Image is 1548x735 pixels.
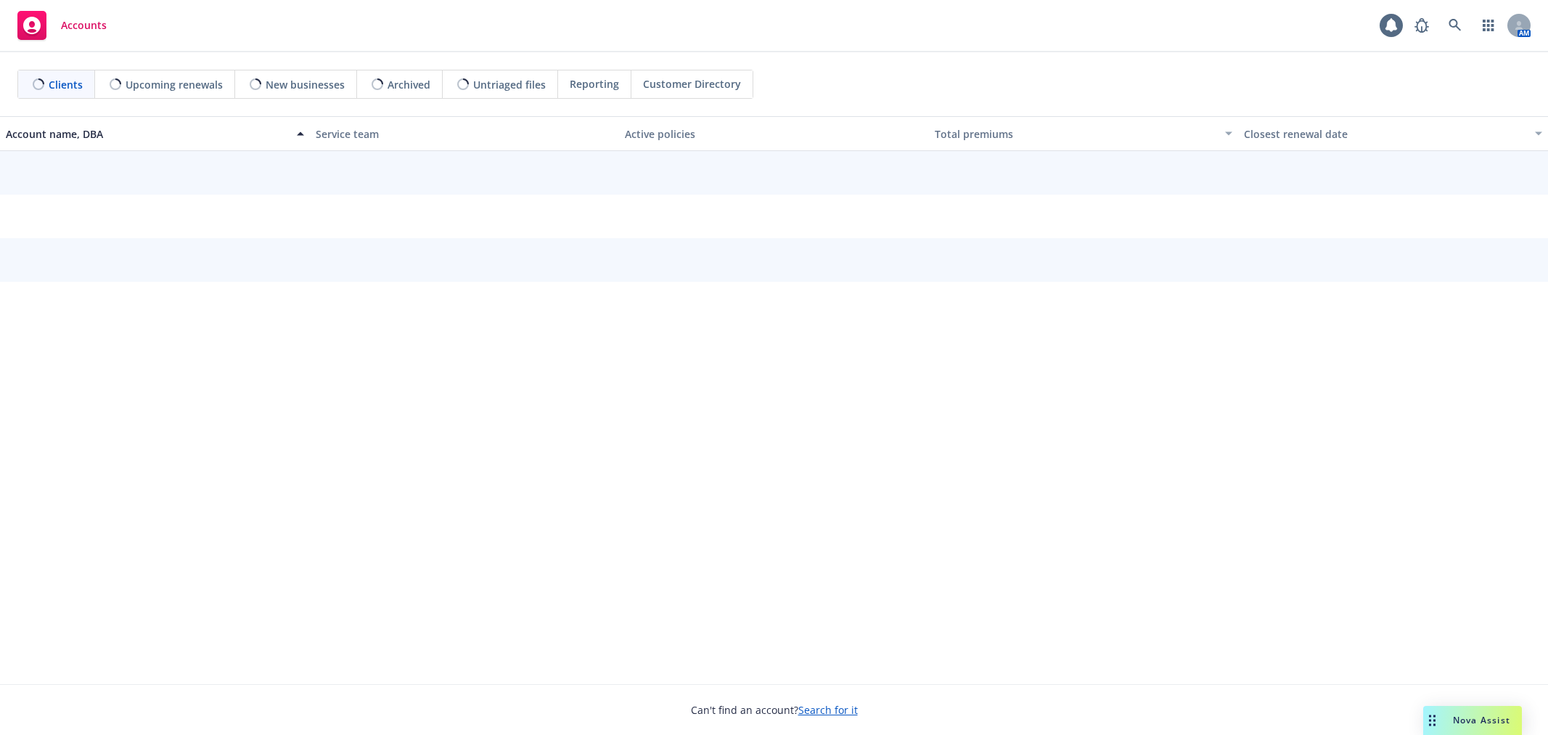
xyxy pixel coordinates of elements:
div: Total premiums [935,126,1217,142]
a: Search for it [798,703,858,717]
button: Nova Assist [1423,706,1522,735]
div: Account name, DBA [6,126,288,142]
span: Clients [49,77,83,92]
button: Active policies [619,116,929,151]
span: Customer Directory [643,76,741,92]
span: Accounts [61,20,107,31]
button: Closest renewal date [1238,116,1548,151]
a: Switch app [1474,11,1503,40]
span: Upcoming renewals [126,77,223,92]
div: Active policies [625,126,923,142]
button: Service team [310,116,620,151]
a: Accounts [12,5,112,46]
span: Can't find an account? [691,702,858,718]
span: New businesses [266,77,345,92]
a: Report a Bug [1407,11,1436,40]
div: Drag to move [1423,706,1441,735]
span: Untriaged files [473,77,546,92]
span: Reporting [570,76,619,92]
span: Archived [388,77,430,92]
div: Closest renewal date [1244,126,1526,142]
div: Service team [316,126,614,142]
span: Nova Assist [1453,714,1510,726]
a: Search [1441,11,1470,40]
button: Total premiums [929,116,1239,151]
